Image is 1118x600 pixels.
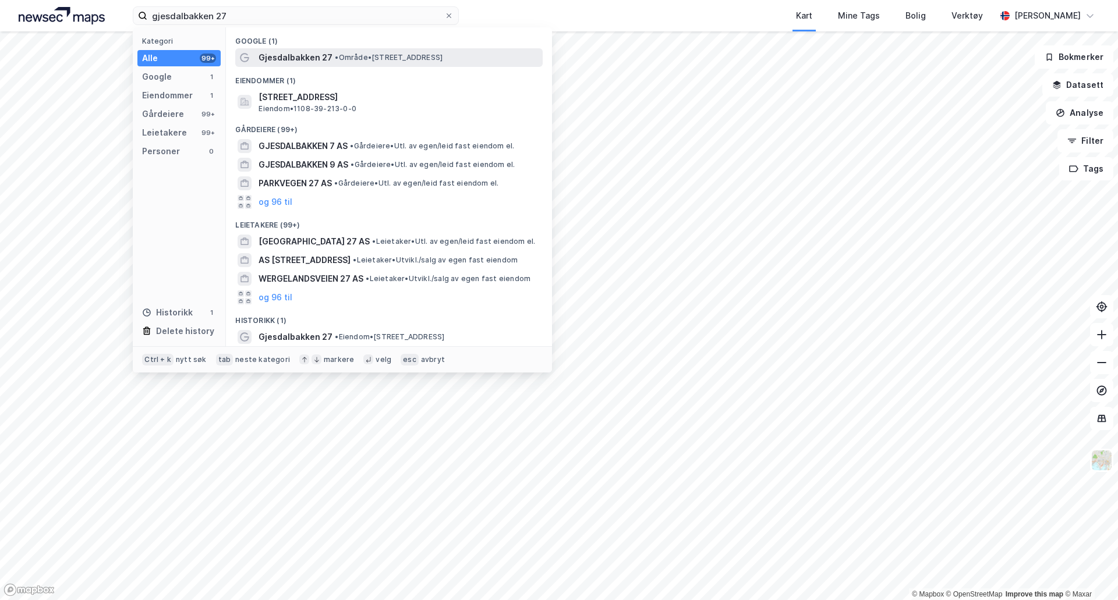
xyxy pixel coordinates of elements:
[226,307,552,328] div: Historikk (1)
[216,354,233,365] div: tab
[207,147,216,156] div: 0
[334,179,498,188] span: Gårdeiere • Utl. av egen/leid fast eiendom el.
[366,274,369,283] span: •
[235,355,290,364] div: neste kategori
[259,253,351,267] span: AS [STREET_ADDRESS]
[142,144,180,158] div: Personer
[200,54,216,63] div: 99+
[259,139,348,153] span: GJESDALBAKKEN 7 AS
[946,590,1003,598] a: OpenStreetMap
[1014,9,1081,23] div: [PERSON_NAME]
[324,355,354,364] div: markere
[142,51,158,65] div: Alle
[200,109,216,119] div: 99+
[259,51,332,65] span: Gjesdalbakken 27
[259,290,292,304] button: og 96 til
[1006,590,1063,598] a: Improve this map
[259,272,363,286] span: WERGELANDSVEIEN 27 AS
[200,128,216,137] div: 99+
[951,9,983,23] div: Verktøy
[259,158,348,172] span: GJESDALBAKKEN 9 AS
[372,237,535,246] span: Leietaker • Utl. av egen/leid fast eiendom el.
[1046,101,1113,125] button: Analyse
[796,9,812,23] div: Kart
[401,354,419,365] div: esc
[176,355,207,364] div: nytt søk
[1057,129,1113,152] button: Filter
[142,37,221,45] div: Kategori
[207,72,216,81] div: 1
[335,332,444,342] span: Eiendom • [STREET_ADDRESS]
[1059,157,1113,180] button: Tags
[259,176,332,190] span: PARKVEGEN 27 AS
[207,91,216,100] div: 1
[259,235,370,248] span: [GEOGRAPHIC_DATA] 27 AS
[351,160,515,169] span: Gårdeiere • Utl. av egen/leid fast eiendom el.
[334,179,338,187] span: •
[142,354,174,365] div: Ctrl + k
[838,9,880,23] div: Mine Tags
[259,104,356,113] span: Eiendom • 1108-39-213-0-0
[372,237,376,246] span: •
[226,27,552,48] div: Google (1)
[3,583,55,597] a: Mapbox homepage
[1060,544,1118,600] div: Kontrollprogram for chat
[1042,73,1113,97] button: Datasett
[353,255,356,264] span: •
[142,107,184,121] div: Gårdeiere
[147,7,444,24] input: Søk på adresse, matrikkel, gårdeiere, leietakere eller personer
[207,308,216,317] div: 1
[226,211,552,232] div: Leietakere (99+)
[376,355,391,364] div: velg
[142,88,193,102] div: Eiendommer
[259,195,292,209] button: og 96 til
[421,355,445,364] div: avbryt
[366,274,530,283] span: Leietaker • Utvikl./salg av egen fast eiendom
[226,67,552,88] div: Eiendommer (1)
[142,306,193,319] div: Historikk
[350,141,353,150] span: •
[142,126,187,140] div: Leietakere
[19,7,105,24] img: logo.a4113a55bc3d86da70a041830d287a7e.svg
[259,90,538,104] span: [STREET_ADDRESS]
[1035,45,1113,69] button: Bokmerker
[350,141,514,151] span: Gårdeiere • Utl. av egen/leid fast eiendom el.
[905,9,926,23] div: Bolig
[1060,544,1118,600] iframe: Chat Widget
[1091,449,1113,471] img: Z
[335,53,338,62] span: •
[353,255,518,265] span: Leietaker • Utvikl./salg av egen fast eiendom
[259,330,332,344] span: Gjesdalbakken 27
[335,53,443,62] span: Område • [STREET_ADDRESS]
[142,70,172,84] div: Google
[351,160,354,169] span: •
[335,332,338,341] span: •
[226,116,552,137] div: Gårdeiere (99+)
[912,590,944,598] a: Mapbox
[156,324,214,338] div: Delete history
